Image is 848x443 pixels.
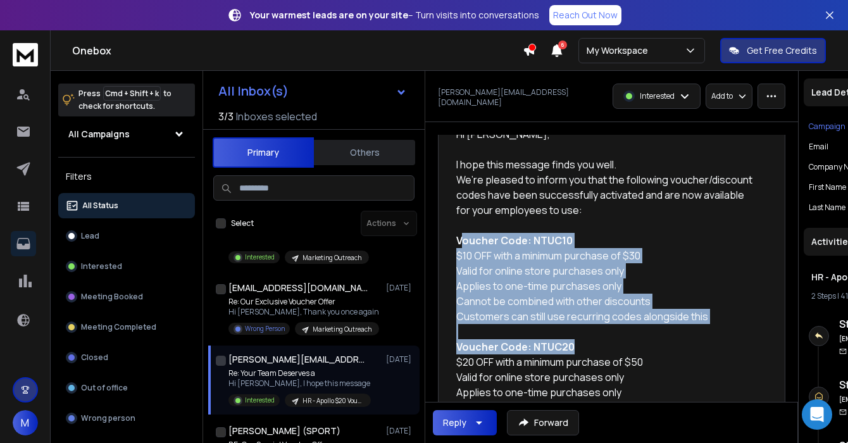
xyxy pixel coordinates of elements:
p: Marketing Outreach [302,253,361,263]
div: Valid for online store purchases only [456,370,757,385]
strong: Voucher Code: NTUC10 [456,234,573,247]
p: Add to [711,91,733,101]
div: Reply [443,416,466,429]
h3: Inboxes selected [236,109,317,124]
h1: Onebox [72,43,523,58]
button: M [13,410,38,435]
h1: [PERSON_NAME][EMAIL_ADDRESS][DOMAIN_NAME] [228,353,368,366]
img: logo [13,43,38,66]
label: Select [231,218,254,228]
p: Re: Your Team Deserves a [228,368,371,378]
p: [DATE] [386,426,415,436]
button: Meeting Booked [58,284,195,309]
button: Wrong person [58,406,195,431]
button: Forward [507,410,579,435]
button: Interested [58,254,195,279]
p: Interested [640,91,675,101]
p: Email [809,142,828,152]
h1: [PERSON_NAME] (SPORT) [228,425,340,437]
p: Interested [245,396,275,405]
button: All Campaigns [58,122,195,147]
p: [PERSON_NAME][EMAIL_ADDRESS][DOMAIN_NAME] [438,87,605,108]
p: Closed [81,353,108,363]
p: Meeting Completed [81,322,156,332]
div: Applies to one-time purchases only [456,385,757,400]
p: Last Name [809,203,845,213]
p: – Turn visits into conversations [250,9,539,22]
p: Press to check for shortcuts. [78,87,171,113]
p: Out of office [81,383,128,393]
p: All Status [82,201,118,211]
h3: Filters [58,168,195,185]
div: Valid for online store purchases only [456,263,757,278]
p: Reach Out Now [553,9,618,22]
p: [DATE] [386,283,415,293]
strong: Your warmest leads are on your site [250,9,408,21]
button: Reply [433,410,497,435]
button: All Status [58,193,195,218]
div: Customers can still use recurring codes alongside this [456,309,757,339]
button: Lead [58,223,195,249]
p: Lead [81,231,99,241]
button: Meeting Completed [58,315,195,340]
div: $10 OFF with a minimum purchase of $30 [456,248,757,263]
p: Wrong person [81,413,135,423]
h1: [EMAIL_ADDRESS][DOMAIN_NAME] [228,282,368,294]
div: Cannot be combined with other discounts [456,400,757,415]
button: Others [314,139,415,166]
p: Hi [PERSON_NAME], I hope this message [228,378,371,389]
h1: All Inbox(s) [218,85,289,97]
p: HR - Apollo $20 Voucher [302,396,363,406]
span: 3 / 3 [218,109,234,124]
div: Open Intercom Messenger [802,399,832,430]
a: Reach Out Now [549,5,621,25]
div: Applies to one-time purchases only [456,278,757,294]
p: Re: Our Exclusive Voucher Offer [228,297,379,307]
strong: Voucher Code: NTUC20 [456,340,575,354]
p: Campaign [809,122,845,132]
p: Interested [245,253,275,262]
p: Hi [PERSON_NAME], Thank you once again [228,307,379,317]
p: Get Free Credits [747,44,817,57]
p: Meeting Booked [81,292,143,302]
p: My Workspace [587,44,653,57]
button: All Inbox(s) [208,78,417,104]
div: $20 OFF with a minimum purchase of $50 [456,354,757,370]
p: [DATE] [386,354,415,365]
p: First Name [809,182,846,192]
p: Interested [81,261,122,271]
button: Primary [213,137,314,168]
div: We’re pleased to inform you that the following voucher/discount codes have been successfully acti... [456,172,757,233]
p: Marketing Outreach [313,325,371,334]
button: Out of office [58,375,195,401]
div: Hi [PERSON_NAME], I hope this message finds you well. [456,127,757,172]
h1: All Campaigns [68,128,130,140]
div: Cannot be combined with other discounts [456,294,757,309]
button: Closed [58,345,195,370]
button: Get Free Credits [720,38,826,63]
span: 6 [558,41,567,49]
span: 2 Steps [811,290,836,301]
span: Cmd + Shift + k [103,86,161,101]
p: Wrong Person [245,324,285,334]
